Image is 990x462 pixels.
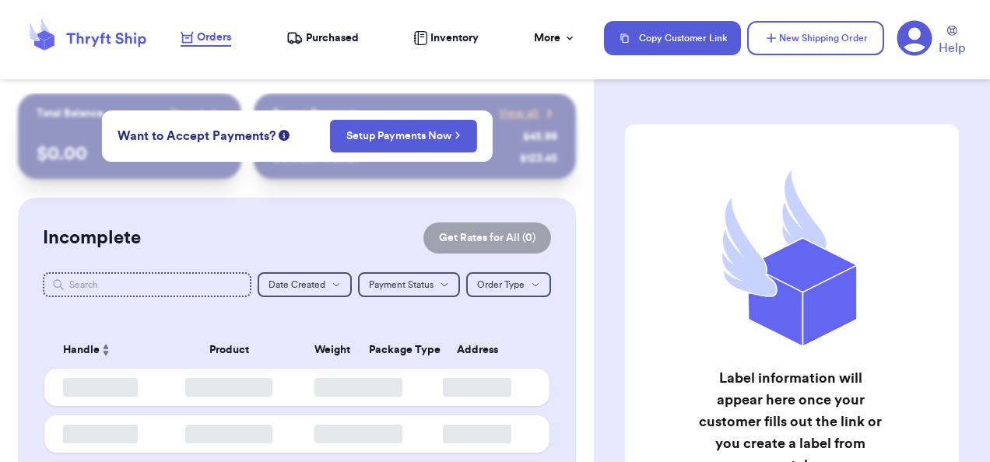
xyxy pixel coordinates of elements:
button: Setup Payments Now [330,120,477,152]
th: Product [153,331,306,369]
th: Address [414,331,550,369]
a: Inventory [413,30,479,46]
span: Purchased [306,30,359,46]
span: Want to Accept Payments? [118,127,276,145]
button: Date Created [258,272,352,297]
div: $ 123.45 [520,151,557,166]
button: Order Type [466,272,551,297]
th: Weight [305,331,360,369]
span: Date Created [269,280,325,289]
span: Order Type [477,280,525,289]
span: Handle [63,342,100,359]
a: Purchased [286,30,359,46]
button: New Shipping Order [747,21,884,55]
span: View all [499,106,539,121]
button: Payment Status [358,272,460,297]
span: Payment Status [369,280,434,289]
p: Total Balance [37,106,104,121]
button: Sort ascending [100,341,112,359]
span: Inventory [430,30,479,46]
div: More [534,30,576,46]
span: Payout [170,106,204,121]
th: Package Type [360,331,414,369]
a: Orders [181,30,231,47]
button: Copy Customer Link [604,21,741,55]
input: Search [43,272,251,297]
p: $ 0.00 [37,142,223,166]
span: Help [939,39,965,58]
span: Orders [197,30,231,45]
a: Setup Payments Now [346,128,461,144]
button: Get Rates for All (0) [423,222,551,254]
p: Recent Payments [272,106,359,121]
a: Payout [170,106,223,121]
h2: Incomplete [43,226,141,250]
div: $ 45.99 [523,129,557,145]
a: Help [939,26,965,58]
a: View all [499,106,557,121]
